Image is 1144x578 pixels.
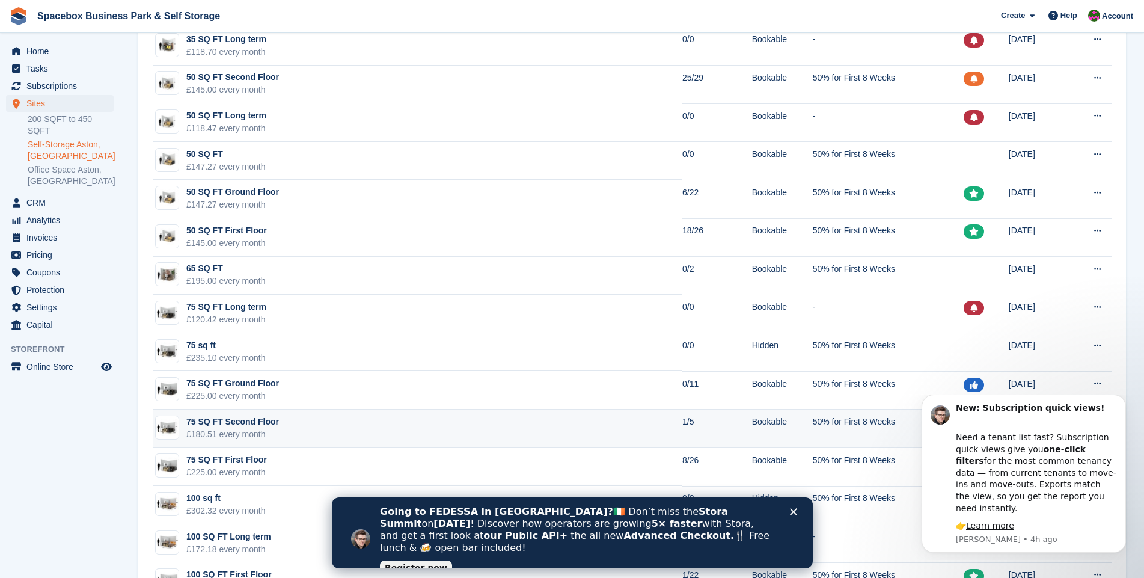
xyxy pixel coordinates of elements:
a: menu [6,358,114,375]
td: [DATE] [1009,218,1068,257]
img: Sanjay Paul [1088,10,1100,22]
td: 0/0 [682,486,752,524]
div: 50 SQ FT [186,148,266,161]
td: Bookable [752,180,813,218]
span: Help [1060,10,1077,22]
td: 8/26 [682,448,752,487]
span: Storefront [11,343,120,355]
td: 0/0 [682,295,752,333]
a: Register now [48,63,120,78]
img: Profile image for Steven [27,10,46,29]
img: 64-sqft-unit.jpg [156,266,179,283]
a: menu [6,95,114,112]
td: 50% for First 8 Weeks [813,218,964,257]
img: 50-sqft-unit%20(1).jpg [156,75,179,92]
div: 50 SQ FT Ground Floor [186,186,279,198]
span: Subscriptions [26,78,99,94]
td: 1/5 [682,410,752,448]
a: menu [6,194,114,211]
td: [DATE] [1009,180,1068,218]
a: menu [6,247,114,263]
a: menu [6,43,114,60]
td: - [813,295,964,333]
div: £147.27 every month [186,161,266,173]
iframe: Intercom notifications message [904,395,1144,560]
a: menu [6,264,114,281]
td: Hidden [752,333,813,372]
span: Coupons [26,264,99,281]
td: 0/0 [682,333,752,372]
a: Preview store [99,360,114,374]
a: menu [6,281,114,298]
div: £120.42 every month [186,313,266,326]
a: menu [6,212,114,229]
span: Home [26,43,99,60]
td: Bookable [752,27,813,66]
td: [DATE] [1009,257,1068,295]
td: Bookable [752,142,813,180]
td: 0/0 [682,103,752,142]
div: 35 SQ FT Long term [186,33,266,46]
img: 50-sqft-unit.jpg [156,151,179,168]
iframe: Intercom live chat banner [332,497,813,568]
td: Bookable [752,295,813,333]
a: menu [6,316,114,333]
div: 50 SQ FT First Floor [186,224,267,237]
img: Screenshot%202025-03-03%20151840.png [156,37,179,54]
img: 50-sqft-unit.jpg [156,189,179,207]
td: 6/22 [682,180,752,218]
div: 75 sq ft [186,339,266,352]
div: 👉 [52,125,213,137]
div: 75 SQ FT Second Floor [186,416,279,428]
div: £235.10 every month [186,352,266,364]
p: Message from Steven, sent 4h ago [52,139,213,150]
td: - [813,103,964,142]
div: £145.00 every month [186,237,267,250]
img: Screenshot%202025-03-04%20101159.png [156,533,179,551]
td: - [813,524,964,563]
a: menu [6,299,114,316]
div: Message content [52,7,213,137]
div: £225.00 every month [186,466,267,479]
span: Account [1102,10,1133,22]
td: Bookable [752,257,813,295]
td: 50% for First 8 Weeks [813,257,964,295]
div: 65 SQ FT [186,262,266,275]
div: £147.27 every month [186,198,279,211]
img: Screenshot%202025-03-03%20155231.png [156,113,179,130]
b: New: Subscription quick views! [52,8,201,17]
div: £225.00 every month [186,390,279,402]
div: 75 SQ FT First Floor [186,453,267,466]
td: Bookable [752,218,813,257]
a: Self-Storage Aston, [GEOGRAPHIC_DATA] [28,139,114,162]
div: £118.70 every month [186,46,266,58]
img: stora-icon-8386f47178a22dfd0bd8f6a31ec36ba5ce8667c1dd55bd0f319d3a0aa187defe.svg [10,7,28,25]
td: Bookable [752,371,813,410]
span: Capital [26,316,99,333]
td: 50% for First 8 Weeks [813,448,964,487]
span: Tasks [26,60,99,77]
td: 0/0 [682,142,752,180]
a: menu [6,60,114,77]
td: [DATE] [1009,371,1068,410]
div: 50 SQ FT Long term [186,109,266,122]
td: 0/2 [682,257,752,295]
div: 75 SQ FT Ground Floor [186,377,279,390]
div: Need a tenant list fast? Subscription quick views give you for the most common tenancy data — fro... [52,25,213,119]
img: 50-sqft-unit.jpg [156,228,179,245]
img: 75.jpg [156,342,179,360]
div: £145.00 every month [186,84,279,96]
span: Settings [26,299,99,316]
td: Bookable [752,66,813,104]
a: Learn more [63,126,111,135]
td: [DATE] [1009,142,1068,180]
td: 50% for First 8 Weeks [813,142,964,180]
td: 50% for First 8 Weeks [813,410,964,448]
div: £302.32 every month [186,505,266,517]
